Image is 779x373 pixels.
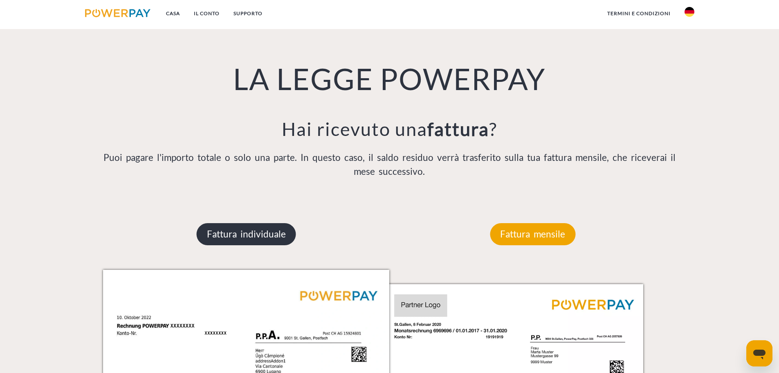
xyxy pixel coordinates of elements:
[166,10,180,16] font: Casa
[500,228,565,240] font: Fattura mensile
[233,61,546,96] font: LA LEGGE POWERPAY
[103,152,676,177] font: Puoi pagare l'importo totale o solo una parte. In questo caso, il saldo residuo verrà trasferito ...
[187,6,227,21] a: IL CONTO
[194,10,220,16] font: IL CONTO
[489,118,497,140] font: ?
[233,10,263,16] font: SUPPORTO
[427,118,489,140] font: fattura
[227,6,269,21] a: SUPPORTO
[85,9,151,17] img: logo-powerpay.svg
[685,7,694,17] img: di
[159,6,187,21] a: Casa
[607,10,671,16] font: Termini e Condizioni
[207,228,286,240] font: Fattura individuale
[600,6,678,21] a: Termini e Condizioni
[746,340,772,366] iframe: Pulsante per aprire la finestra di messaggistica
[282,118,427,140] font: Hai ricevuto una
